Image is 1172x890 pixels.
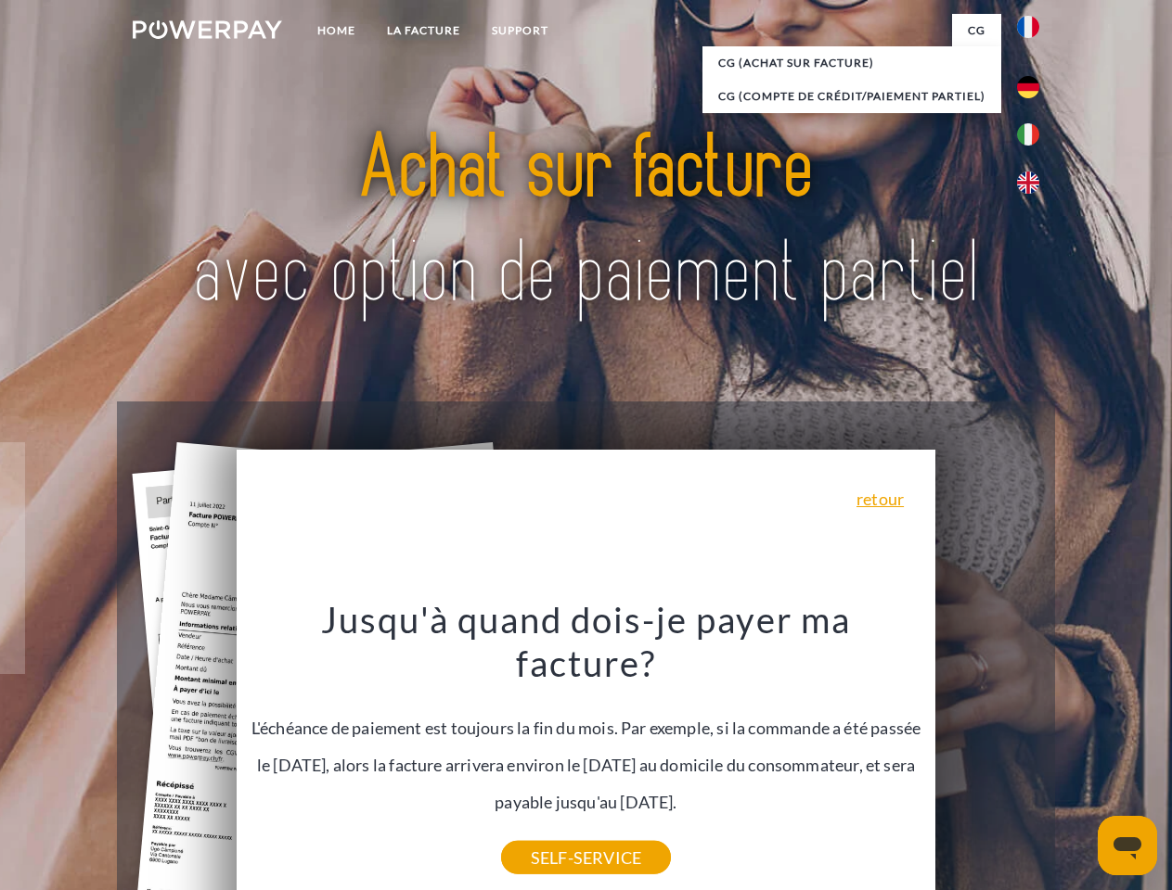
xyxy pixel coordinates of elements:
[476,14,564,47] a: Support
[1017,16,1039,38] img: fr
[1017,76,1039,98] img: de
[856,490,904,507] a: retour
[248,597,925,858] div: L'échéance de paiement est toujours la fin du mois. Par exemple, si la commande a été passée le [...
[133,20,282,39] img: logo-powerpay-white.svg
[1098,816,1157,875] iframe: Bouton de lancement de la fenêtre de messagerie
[248,597,925,686] h3: Jusqu'à quand dois-je payer ma facture?
[302,14,371,47] a: Home
[1017,172,1039,194] img: en
[952,14,1001,47] a: CG
[702,46,1001,80] a: CG (achat sur facture)
[501,841,671,874] a: SELF-SERVICE
[1017,123,1039,146] img: it
[177,89,995,355] img: title-powerpay_fr.svg
[371,14,476,47] a: LA FACTURE
[702,80,1001,113] a: CG (Compte de crédit/paiement partiel)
